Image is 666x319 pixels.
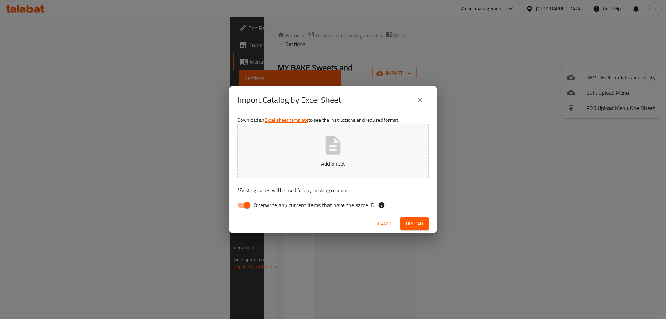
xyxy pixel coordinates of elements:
[400,217,429,230] button: Upload
[265,116,308,125] a: Excel sheet template
[378,202,385,209] svg: If the overwrite option isn't selected, then the items that match an existing ID will be ignored ...
[254,201,375,209] span: Overwrite any current items that have the same ID.
[237,187,429,194] p: Existing values will be used for any missing columns.
[412,92,429,108] button: close
[248,159,418,168] p: Add Sheet
[406,219,423,228] span: Upload
[237,124,429,178] button: Add Sheet
[229,114,437,215] div: Download an to see the instructions and required format.
[375,217,398,230] button: Cancel
[237,94,341,106] h2: Import Catalog by Excel Sheet
[378,219,395,228] span: Cancel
